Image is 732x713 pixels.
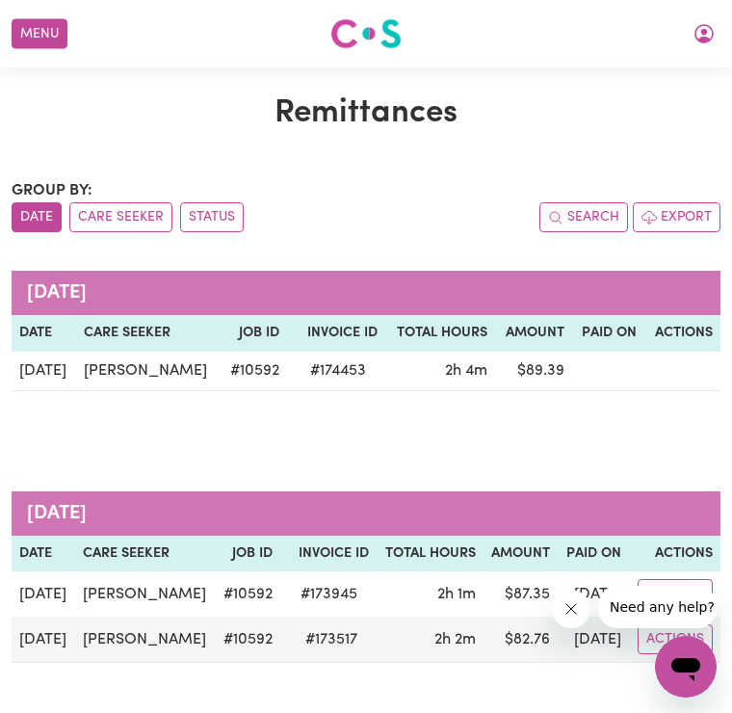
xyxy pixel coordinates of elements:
th: Invoice ID [287,315,385,352]
span: # 173945 [289,583,369,606]
td: [DATE] [558,617,629,663]
iframe: Close message [552,590,590,628]
img: Careseekers logo [330,16,402,51]
td: $ 89.39 [495,352,572,391]
td: [DATE] [12,352,76,391]
th: Date [12,536,75,572]
span: Group by: [12,183,92,198]
button: sort invoices by date [12,202,62,232]
button: Actions [638,624,713,654]
th: Actions [629,536,720,572]
iframe: Message from company [598,586,717,628]
th: Paid On [558,536,629,572]
td: # 10592 [221,352,287,391]
th: Total Hours [377,536,484,572]
td: [DATE] [12,617,75,663]
td: # 10592 [215,571,280,617]
td: $ 82.76 [484,617,559,663]
iframe: Button to launch messaging window [655,636,717,698]
th: Total Hours [385,315,495,352]
td: [PERSON_NAME] [75,571,215,617]
button: Actions [638,579,713,609]
a: Careseekers logo [330,12,402,56]
th: Amount [484,536,559,572]
button: sort invoices by care seeker [69,202,172,232]
button: sort invoices by paid status [180,202,244,232]
span: 2 hours 2 minutes [434,632,476,647]
td: [PERSON_NAME] [76,352,220,391]
span: # 174453 [299,359,378,383]
button: Search [539,202,628,232]
button: My Account [684,17,724,50]
button: Menu [12,19,67,49]
caption: [DATE] [12,491,720,536]
td: [PERSON_NAME] [75,617,215,663]
th: Actions [644,315,720,352]
span: # 173517 [294,628,369,651]
th: Date [12,315,76,352]
th: Amount [495,315,572,352]
th: Paid On [572,315,645,352]
td: [DATE] [12,571,75,617]
td: # 10592 [215,617,280,663]
th: Care Seeker [76,315,220,352]
td: [DATE] [558,571,629,617]
span: 2 hours 1 minute [437,587,476,602]
span: 2 hours 4 minutes [445,363,487,379]
h1: Remittances [12,94,720,133]
th: Care Seeker [75,536,215,572]
th: Invoice ID [280,536,377,572]
caption: [DATE] [12,271,720,315]
td: $ 87.35 [484,571,559,617]
button: Export [633,202,720,232]
th: Job ID [221,315,287,352]
th: Job ID [215,536,280,572]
